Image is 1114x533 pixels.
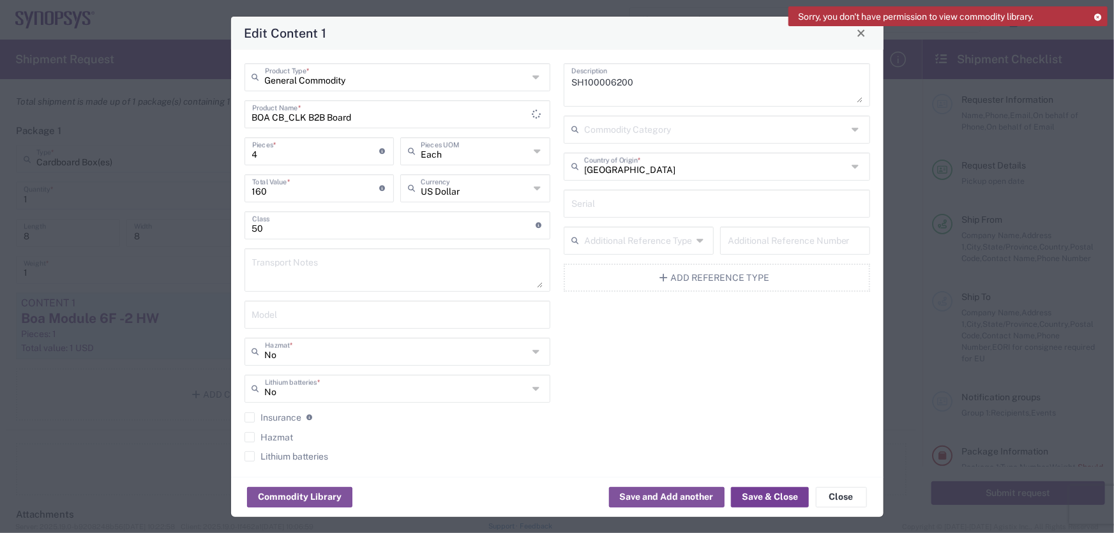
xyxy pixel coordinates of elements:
button: Save & Close [731,487,809,507]
label: Insurance [245,412,302,423]
label: Hazmat [245,432,294,442]
span: Sorry, you don't have permission to view commodity library. [798,11,1034,22]
button: Save and Add another [609,487,725,507]
h4: Edit Content 1 [244,24,326,42]
button: Commodity Library [247,487,352,507]
button: Add Reference Type [564,264,870,292]
button: Close [816,487,867,507]
h4: Export - US [245,475,870,491]
label: Lithium batteries [245,451,329,462]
